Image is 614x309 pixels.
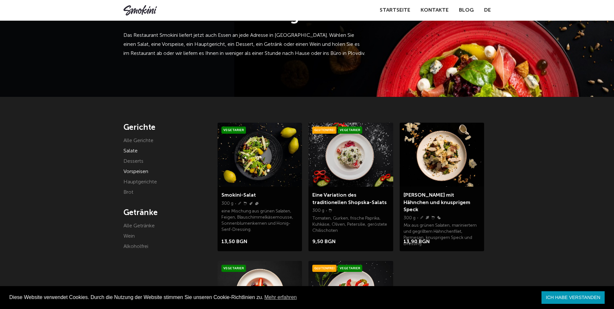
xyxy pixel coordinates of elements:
[244,202,247,205] img: Milk.svg
[223,267,244,270] font: Vegetarier
[546,295,600,300] font: ICH HABE VERSTANDEN
[123,124,155,131] font: Gerichte
[380,8,410,13] a: Startseite
[404,193,470,212] a: [PERSON_NAME] mit Hähnchen und knusprigem Speck
[221,193,256,198] a: Smokini-Salat
[123,180,157,185] a: Hauptgerichte
[340,129,360,132] font: Vegetarier
[249,202,253,205] img: Sinape.svg
[314,267,335,270] font: Glutenfrei
[312,239,336,244] font: 9,50 BGN
[223,129,244,132] font: Vegetarier
[308,123,393,187] img: Smokini_Winter_Menu_6.jpg
[123,234,135,239] a: Wein
[400,123,484,187] img: a0bd2dfa7939bea41583f5152c5e58f3001739ca23e674f59b2584116c8911d2.jpeg
[123,169,148,174] a: Vorspeisen
[123,149,138,154] a: Salate
[484,8,491,13] font: DE
[123,138,153,143] a: Alle Gerichte
[420,216,423,219] img: Wheat.svg
[123,244,148,249] a: Alkoholfrei
[312,216,387,233] font: Tomaten, Gurken, frische Paprika, Kuhkäse, Oliven, Petersilie, geröstete Chilischoten
[541,291,605,304] a: Cookie-Nachricht ablehnen
[404,216,415,220] font: 300 g
[404,223,477,246] font: Mix aus grünen Salaten, mariniertem und gegrilltem Hähnchenfilet, Parmesan, knusprigem Speck und ...
[314,129,335,132] font: Glutenfrei
[432,216,435,219] img: Milk.svg
[312,193,387,205] a: Eine Variation des traditionellen Shopska-Salats
[426,216,429,219] img: Fish.svg
[123,190,133,195] a: Brot
[263,293,298,302] a: mehr über Cookies erfahren
[437,216,441,219] img: Eggs.svg
[218,123,302,187] img: Smokini_Winter_Menu_21.jpg
[221,201,233,206] font: 300 g
[421,8,449,13] a: Kontakte
[123,223,155,229] a: Alle Getränke
[123,33,365,56] font: Das Restaurant Smokini liefert jetzt auch Essen an jede Adresse in [GEOGRAPHIC_DATA]. Wählen Sie ...
[329,209,332,212] img: Milk.svg
[123,209,158,217] font: Getränke
[123,159,143,164] a: Desserts
[404,239,430,244] font: 13,90 BGN
[484,6,491,15] a: DE
[255,202,258,205] img: Nuts.svg
[264,294,297,300] font: Mehr erfahren
[221,239,247,244] font: 13,50 BGN
[238,202,241,205] img: Wheat.svg
[221,209,293,232] font: eine Mischung aus grünen Salaten, Feigen, Blauschimmelkäsemousse, Sonnenblumenkernen und Honig-Se...
[459,8,474,13] a: Blog
[340,267,360,270] font: Vegetarier
[9,294,263,300] font: Diese Website verwendet Cookies. Durch die Nutzung der Website stimmen Sie unseren Cookie-Richtli...
[312,209,324,213] font: 300 g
